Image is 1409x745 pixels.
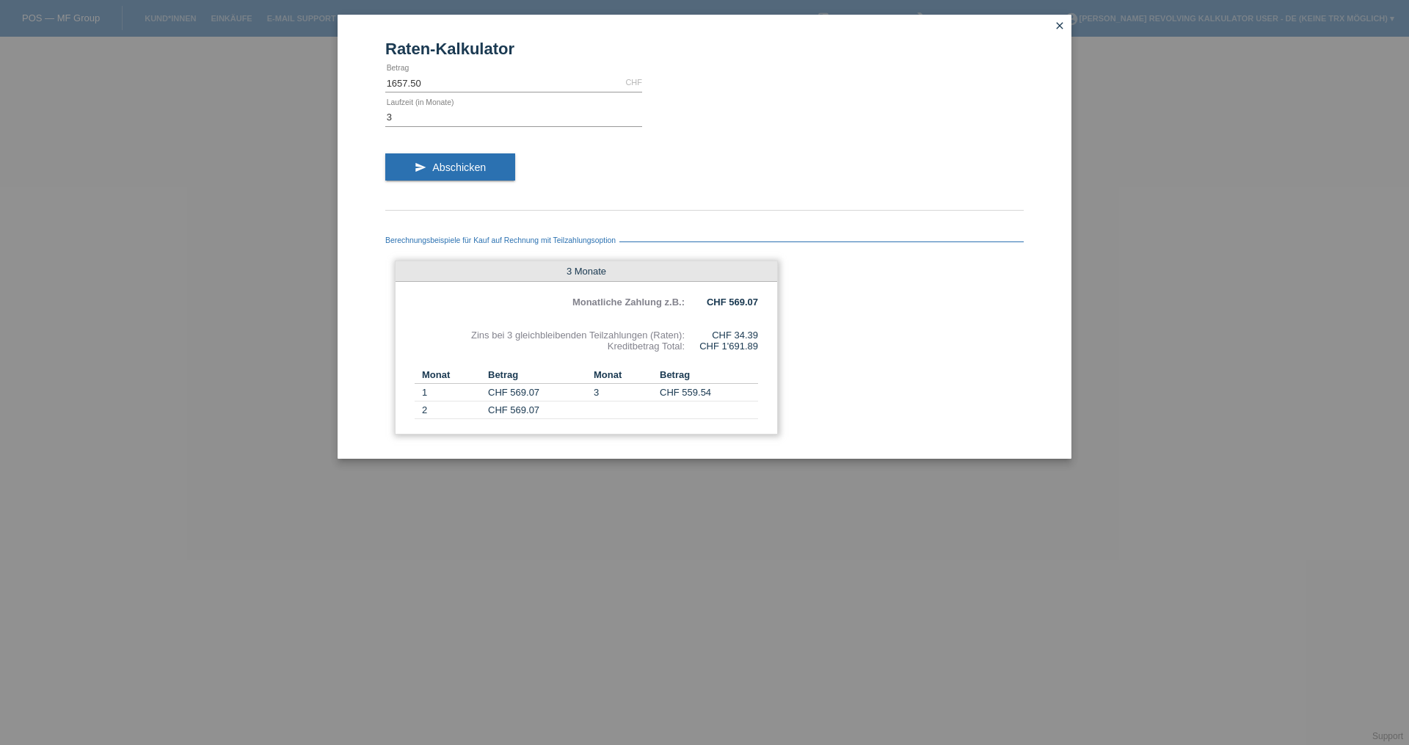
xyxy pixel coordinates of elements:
[660,366,758,384] th: Betrag
[707,297,758,308] b: CHF 569.07
[415,401,488,419] td: 2
[586,384,660,401] td: 3
[415,330,685,341] div: Zins bei 3 gleichbleibenden Teilzahlungen (Raten):
[685,341,758,352] div: CHF 1'691.89
[660,384,758,401] td: CHF 559.54
[488,384,586,401] td: CHF 569.07
[432,161,486,173] span: Abschicken
[625,78,642,87] div: CHF
[586,366,660,384] th: Monat
[396,261,777,282] div: 3 Monate
[385,153,515,181] button: send Abschicken
[572,297,685,308] b: Monatliche Zahlung z.B.:
[385,236,619,244] span: Berechnungsbeispiele für Kauf auf Rechnung mit Teilzahlungsoption
[1054,20,1066,32] i: close
[488,366,586,384] th: Betrag
[415,366,488,384] th: Monat
[488,401,586,419] td: CHF 569.07
[385,40,1024,58] h1: Raten-Kalkulator
[415,341,685,352] div: Kreditbetrag Total:
[685,330,758,341] div: CHF 34.39
[1050,18,1069,35] a: close
[415,384,488,401] td: 1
